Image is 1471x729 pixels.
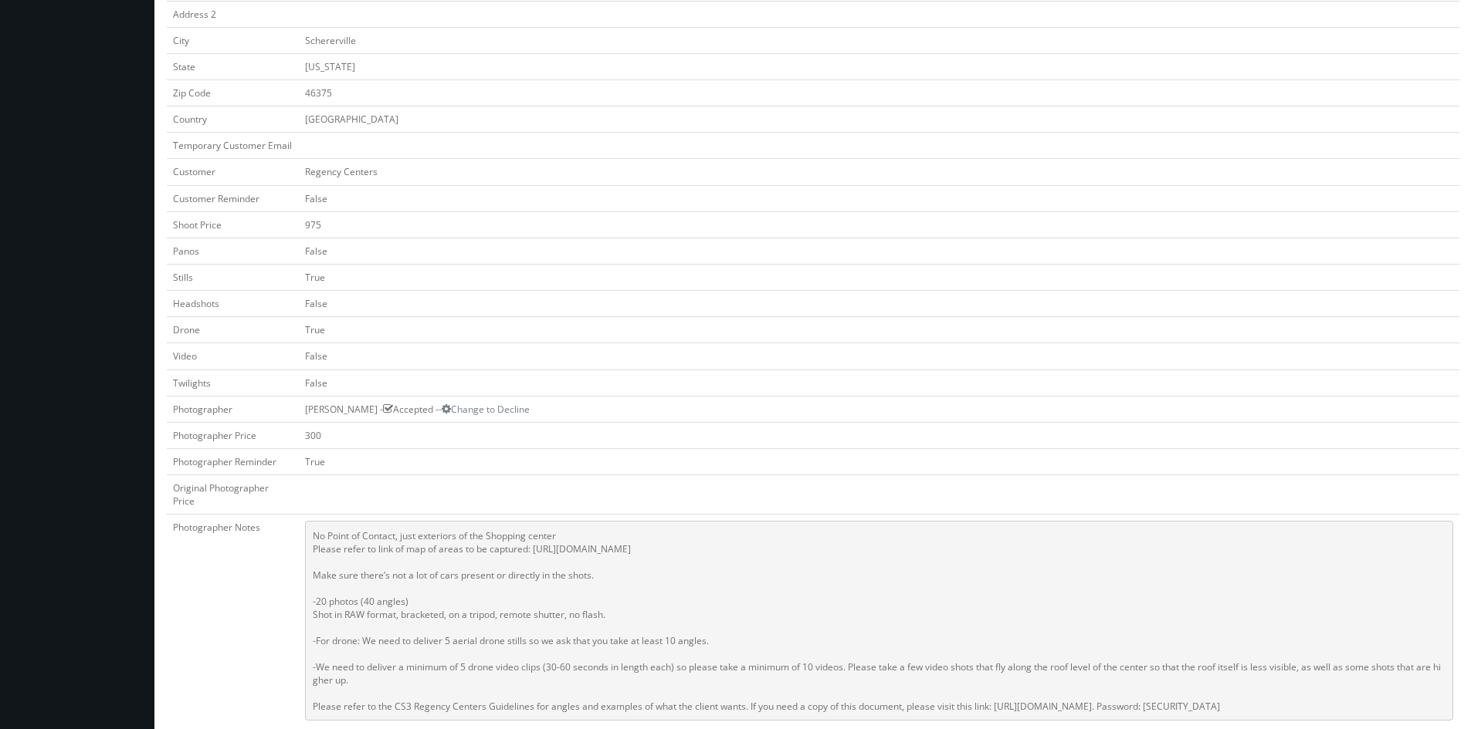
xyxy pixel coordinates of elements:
[299,211,1459,238] td: 975
[167,291,299,317] td: Headshots
[167,317,299,343] td: Drone
[299,448,1459,474] td: True
[299,79,1459,106] td: 46375
[299,343,1459,370] td: False
[299,185,1459,211] td: False
[299,264,1459,290] td: True
[167,370,299,396] td: Twilights
[299,370,1459,396] td: False
[167,53,299,79] td: State
[167,422,299,448] td: Photographer Price
[299,159,1459,185] td: Regency Centers
[299,422,1459,448] td: 300
[167,475,299,515] td: Original Photographer Price
[299,291,1459,317] td: False
[442,403,530,416] a: Change to Decline
[167,79,299,106] td: Zip Code
[167,27,299,53] td: City
[299,396,1459,422] td: [PERSON_NAME] - Accepted --
[167,185,299,211] td: Customer Reminder
[167,1,299,27] td: Address 2
[167,211,299,238] td: Shoot Price
[167,238,299,264] td: Panos
[167,396,299,422] td: Photographer
[167,264,299,290] td: Stills
[299,53,1459,79] td: [US_STATE]
[167,133,299,159] td: Temporary Customer Email
[299,106,1459,133] td: [GEOGRAPHIC_DATA]
[299,238,1459,264] td: False
[167,159,299,185] td: Customer
[167,448,299,474] td: Photographer Reminder
[167,106,299,133] td: Country
[299,317,1459,343] td: True
[167,343,299,370] td: Video
[305,521,1453,721] pre: No Point of Contact, just exteriors of the Shopping center Please refer to link of map of areas t...
[299,27,1459,53] td: Schererville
